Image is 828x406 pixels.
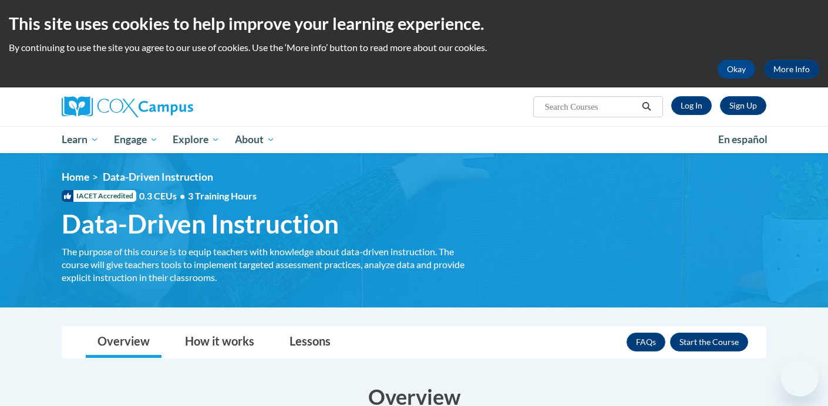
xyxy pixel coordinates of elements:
[9,41,819,54] p: By continuing to use the site you agree to our use of cookies. Use the ‘More info’ button to read...
[671,96,712,115] a: Log In
[9,12,819,35] h2: This site uses cookies to help improve your learning experience.
[670,333,748,351] button: Enroll
[720,96,766,115] a: Register
[781,359,819,397] iframe: Button to launch messaging window
[114,133,158,147] span: Engage
[188,190,257,201] span: 3 Training Hours
[235,133,275,147] span: About
[278,327,342,358] a: Lessons
[638,100,655,114] button: Search
[106,126,166,153] a: Engage
[62,133,99,147] span: Learn
[180,190,185,201] span: •
[711,127,775,152] a: En español
[173,327,266,358] a: How it works
[173,133,220,147] span: Explore
[165,126,227,153] a: Explore
[86,327,161,358] a: Overview
[227,126,282,153] a: About
[62,208,339,239] span: Data-Driven Instruction
[139,190,257,202] span: 0.3 CEUs
[54,126,106,153] a: Learn
[627,333,665,351] a: FAQs
[62,96,285,117] a: Cox Campus
[103,171,213,183] span: Data-Driven Instruction
[718,60,755,79] button: Okay
[62,171,89,183] a: Home
[764,60,819,79] a: More Info
[62,96,193,117] img: Cox Campus
[544,100,638,114] input: Search Courses
[62,245,467,284] div: The purpose of this course is to equip teachers with knowledge about data-driven instruction. The...
[718,133,768,146] span: En español
[62,190,136,202] span: IACET Accredited
[44,126,784,153] div: Main menu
